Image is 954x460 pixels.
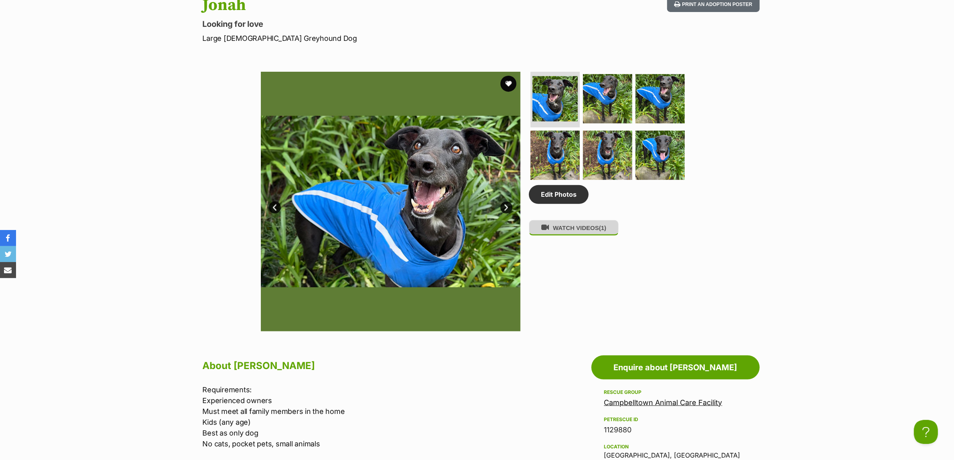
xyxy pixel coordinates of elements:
[583,131,632,180] img: Photo of Jonah
[500,76,516,92] button: favourite
[604,416,747,423] div: PetRescue ID
[532,76,578,121] img: Photo of Jonah
[583,74,632,123] img: Photo of Jonah
[604,442,747,459] div: [GEOGRAPHIC_DATA], [GEOGRAPHIC_DATA]
[500,202,512,214] a: Next
[269,202,281,214] a: Prev
[261,72,520,331] img: Photo of Jonah
[635,74,685,123] img: Photo of Jonah
[914,420,938,444] iframe: Help Scout Beacon - Open
[604,444,747,450] div: Location
[529,185,589,204] a: Edit Photos
[203,33,542,44] p: Large [DEMOGRAPHIC_DATA] Greyhound Dog
[203,357,534,375] h2: About [PERSON_NAME]
[635,131,685,180] img: Photo of Jonah
[599,224,606,231] span: (1)
[529,220,619,236] button: WATCH VIDEOS(1)
[591,355,760,379] a: Enquire about [PERSON_NAME]
[530,131,580,180] img: Photo of Jonah
[604,389,747,395] div: Rescue group
[604,424,747,436] div: 1129880
[203,18,542,30] p: Looking for love
[604,398,722,407] a: Campbelltown Animal Care Facility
